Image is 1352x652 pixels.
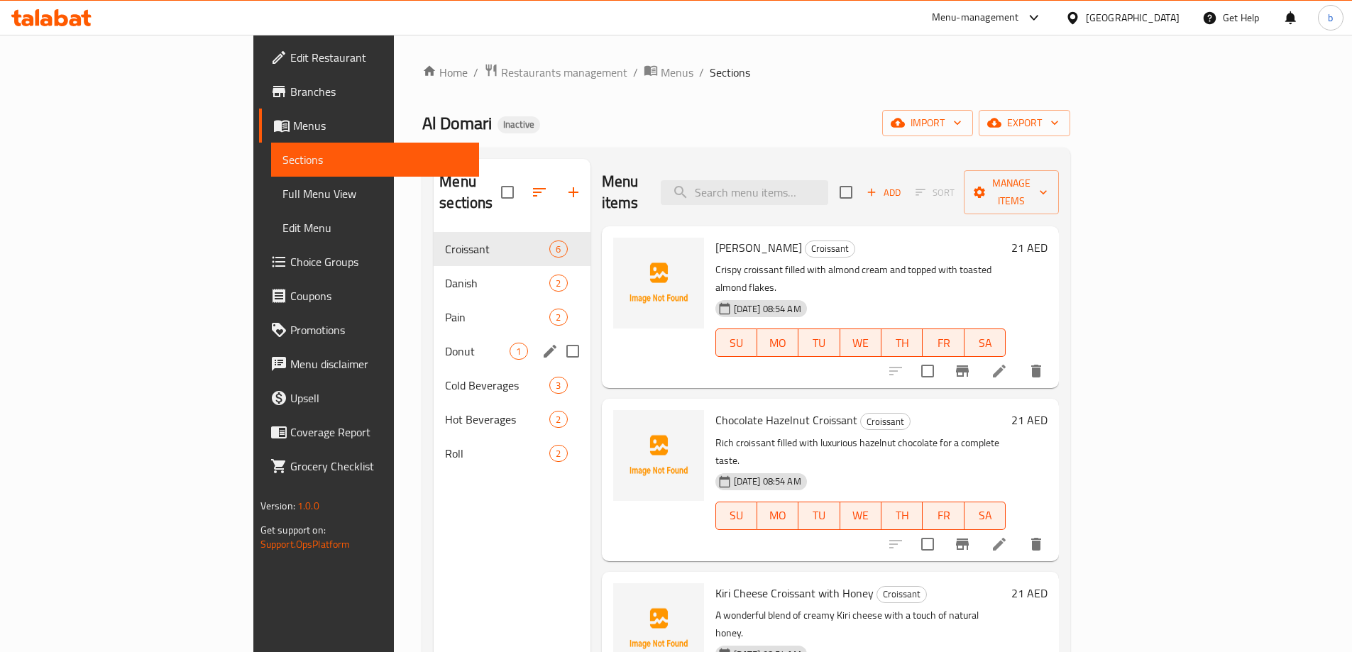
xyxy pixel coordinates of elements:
[445,377,549,394] div: Cold Beverages
[434,402,590,436] div: Hot Beverages2
[498,118,540,131] span: Inactive
[991,363,1008,380] a: Edit menu item
[840,502,881,530] button: WE
[728,302,807,316] span: [DATE] 08:54 AM
[806,241,854,257] span: Croissant
[846,333,876,353] span: WE
[979,110,1070,136] button: export
[970,505,1000,526] span: SA
[840,328,881,357] button: WE
[699,64,704,81] li: /
[906,182,964,204] span: Select section first
[877,586,926,602] span: Croissant
[510,345,527,358] span: 1
[710,64,750,81] span: Sections
[913,529,942,559] span: Select to update
[722,505,752,526] span: SU
[894,114,962,132] span: import
[271,177,479,211] a: Full Menu View
[964,502,1006,530] button: SA
[422,63,1070,82] nav: breadcrumb
[510,343,527,360] div: items
[259,245,479,279] a: Choice Groups
[928,333,958,353] span: FR
[271,211,479,245] a: Edit Menu
[290,458,468,475] span: Grocery Checklist
[881,502,923,530] button: TH
[293,117,468,134] span: Menus
[831,177,861,207] span: Select section
[923,328,964,357] button: FR
[445,411,549,428] span: Hot Beverages
[913,356,942,386] span: Select to update
[501,64,627,81] span: Restaurants management
[260,521,326,539] span: Get support on:
[259,40,479,74] a: Edit Restaurant
[798,502,840,530] button: TU
[445,309,549,326] span: Pain
[715,607,1006,642] p: A wonderful blend of creamy Kiri cheese with a touch of natural honey.
[290,355,468,372] span: Menu disclaimer
[290,389,468,407] span: Upsell
[887,333,917,353] span: TH
[991,536,1008,553] a: Edit menu item
[434,232,590,266] div: Croissant6
[1086,10,1180,26] div: [GEOGRAPHIC_DATA]
[763,505,793,526] span: MO
[445,275,549,292] span: Danish
[434,334,590,368] div: Donut1edit
[549,241,567,258] div: items
[297,497,319,515] span: 1.0.0
[549,377,567,394] div: items
[549,411,567,428] div: items
[882,110,973,136] button: import
[549,275,567,292] div: items
[887,505,917,526] span: TH
[1011,583,1048,603] h6: 21 AED
[964,328,1006,357] button: SA
[290,424,468,441] span: Coverage Report
[715,237,802,258] span: [PERSON_NAME]
[715,261,1006,297] p: Crispy croissant filled with almond cream and topped with toasted almond flakes.
[722,333,752,353] span: SU
[290,321,468,338] span: Promotions
[613,238,704,328] img: Almond Croissant
[550,379,566,392] span: 3
[556,175,590,209] button: Add section
[434,368,590,402] div: Cold Beverages3
[260,497,295,515] span: Version:
[445,343,510,360] span: Donut
[964,170,1059,214] button: Manage items
[757,328,798,357] button: MO
[290,287,468,304] span: Coupons
[290,253,468,270] span: Choice Groups
[928,505,958,526] span: FR
[445,445,549,462] span: Roll
[661,64,693,81] span: Menus
[860,413,911,430] div: Croissant
[434,226,590,476] nav: Menu sections
[876,586,927,603] div: Croissant
[282,151,468,168] span: Sections
[861,182,906,204] span: Add item
[798,328,840,357] button: TU
[932,9,1019,26] div: Menu-management
[498,116,540,133] div: Inactive
[1011,410,1048,430] h6: 21 AED
[633,64,638,81] li: /
[923,502,964,530] button: FR
[550,447,566,460] span: 2
[728,475,807,488] span: [DATE] 08:54 AM
[861,182,906,204] button: Add
[945,527,979,561] button: Branch-specific-item
[493,177,522,207] span: Select all sections
[550,277,566,290] span: 2
[290,83,468,100] span: Branches
[290,49,468,66] span: Edit Restaurant
[881,328,923,357] button: TH
[434,266,590,300] div: Danish2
